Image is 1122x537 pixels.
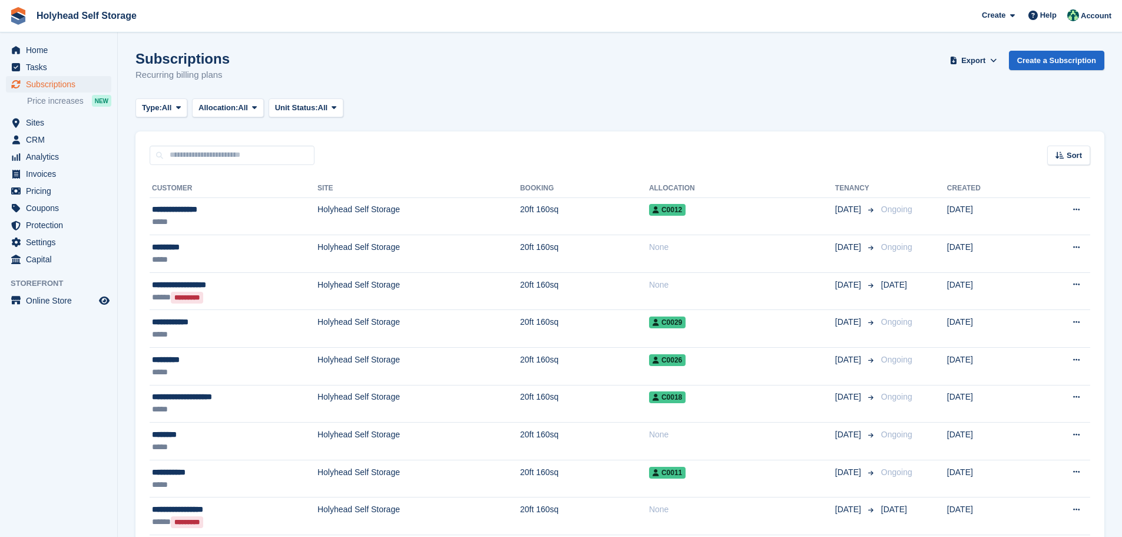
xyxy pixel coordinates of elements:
td: Holyhead Self Storage [317,498,520,535]
span: Settings [26,234,97,251]
td: [DATE] [947,197,1030,235]
span: Sort [1067,150,1082,162]
span: Help [1040,9,1057,21]
td: Holyhead Self Storage [317,423,520,460]
th: Created [947,179,1030,198]
h1: Subscriptions [135,51,230,67]
a: menu [6,59,111,75]
span: Ongoing [881,355,912,364]
td: [DATE] [947,498,1030,535]
td: [DATE] [947,235,1030,273]
td: 20ft 160sq [520,197,649,235]
span: Coupons [26,200,97,216]
span: [DATE] [835,316,863,328]
button: Export [948,51,999,70]
div: NEW [92,95,111,107]
span: [DATE] [835,466,863,479]
a: menu [6,183,111,199]
span: Home [26,42,97,58]
button: Allocation: All [192,98,264,118]
th: Booking [520,179,649,198]
span: Sites [26,114,97,131]
div: None [649,503,835,516]
span: Ongoing [881,392,912,401]
span: Invoices [26,166,97,182]
td: Holyhead Self Storage [317,460,520,498]
span: [DATE] [835,429,863,441]
span: [DATE] [835,279,863,291]
th: Customer [150,179,317,198]
span: All [318,102,328,114]
a: Create a Subscription [1009,51,1104,70]
a: menu [6,251,111,268]
a: menu [6,131,111,148]
p: Recurring billing plans [135,68,230,82]
span: Type: [142,102,162,114]
td: 20ft 160sq [520,460,649,498]
td: [DATE] [947,272,1030,310]
td: 20ft 160sq [520,423,649,460]
button: Unit Status: All [269,98,343,118]
a: menu [6,292,111,309]
td: [DATE] [947,310,1030,348]
span: Capital [26,251,97,268]
button: Type: All [135,98,187,118]
span: Account [1081,10,1111,22]
span: [DATE] [881,280,907,289]
span: Pricing [26,183,97,199]
span: [DATE] [835,354,863,366]
span: Unit Status: [275,102,318,114]
th: Site [317,179,520,198]
th: Allocation [649,179,835,198]
td: Holyhead Self Storage [317,385,520,423]
span: [DATE] [835,241,863,253]
span: Storefront [11,278,117,289]
td: [DATE] [947,423,1030,460]
span: Ongoing [881,467,912,477]
span: [DATE] [881,505,907,514]
th: Tenancy [835,179,876,198]
a: Preview store [97,294,111,308]
td: Holyhead Self Storage [317,348,520,386]
span: Ongoing [881,205,912,214]
td: [DATE] [947,385,1030,423]
span: C0018 [649,391,686,403]
td: [DATE] [947,348,1030,386]
td: 20ft 160sq [520,385,649,423]
span: Ongoing [881,242,912,252]
span: C0012 [649,204,686,216]
div: None [649,241,835,253]
td: Holyhead Self Storage [317,235,520,273]
td: 20ft 160sq [520,235,649,273]
a: Holyhead Self Storage [32,6,141,25]
span: [DATE] [835,391,863,403]
span: [DATE] [835,203,863,216]
span: Create [982,9,1005,21]
span: Online Store [26,292,97,309]
td: 20ft 160sq [520,272,649,310]
a: menu [6,76,111,93]
td: Holyhead Self Storage [317,272,520,310]
img: Graham Wood [1067,9,1079,21]
td: 20ft 160sq [520,498,649,535]
span: Subscriptions [26,76,97,93]
td: Holyhead Self Storage [317,310,520,348]
a: menu [6,149,111,165]
td: [DATE] [947,460,1030,498]
span: Price increases [27,95,84,107]
span: Tasks [26,59,97,75]
a: menu [6,217,111,233]
span: All [238,102,248,114]
span: Export [961,55,985,67]
a: menu [6,200,111,216]
a: menu [6,42,111,58]
span: Allocation: [198,102,238,114]
span: C0011 [649,467,686,479]
td: Holyhead Self Storage [317,197,520,235]
span: All [162,102,172,114]
a: Price increases NEW [27,94,111,107]
span: Analytics [26,149,97,165]
td: 20ft 160sq [520,310,649,348]
a: menu [6,234,111,251]
a: menu [6,114,111,131]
